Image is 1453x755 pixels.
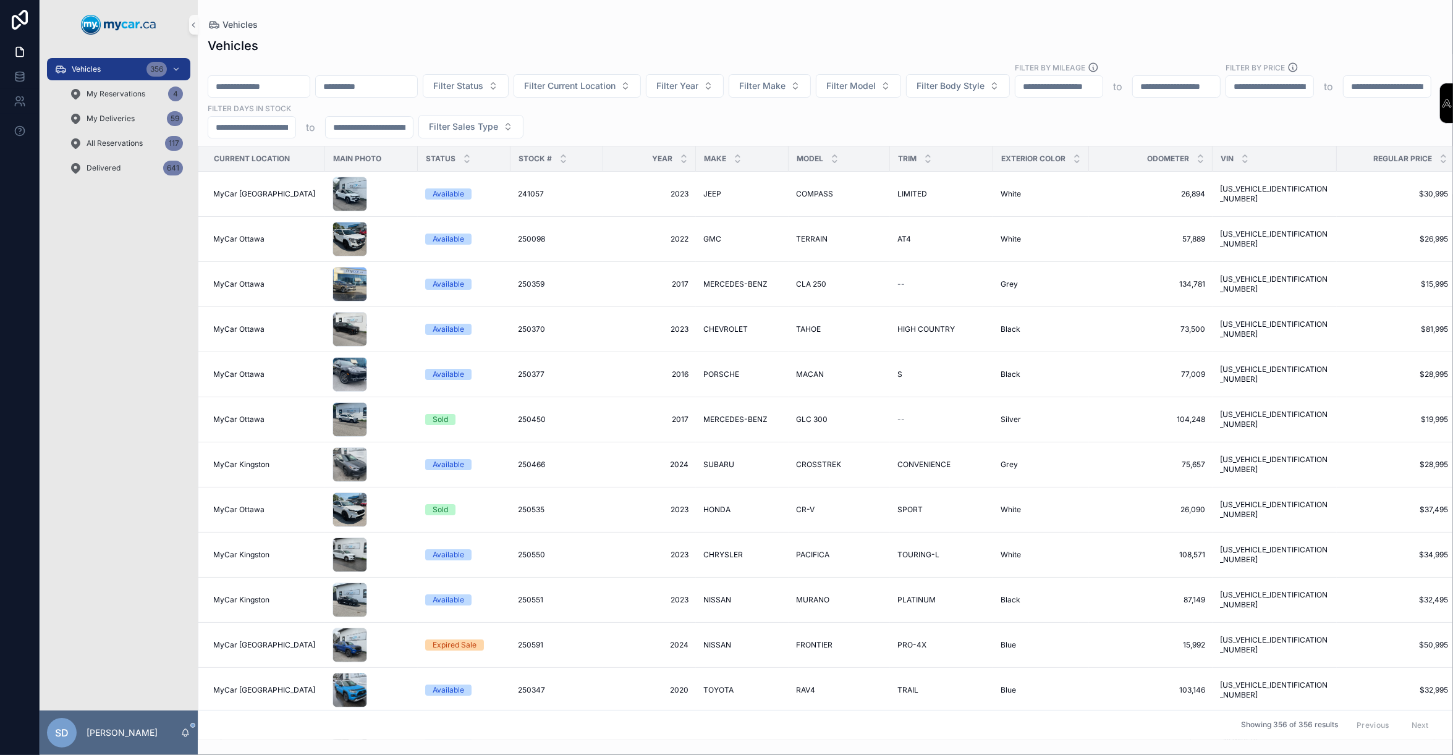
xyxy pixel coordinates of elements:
a: CLA 250 [796,279,883,289]
span: My Reservations [87,89,145,99]
span: Vehicles [72,64,101,74]
span: PORSCHE [703,369,739,379]
span: 2017 [611,279,688,289]
div: 117 [165,136,183,151]
span: CHRYSLER [703,550,743,560]
span: MyCar Ottawa [213,505,265,515]
a: MyCar Kingston [213,550,318,560]
a: 2017 [611,415,688,424]
a: White [1001,234,1082,244]
span: Filter Current Location [524,80,616,92]
div: 4 [168,86,183,101]
a: [US_VEHICLE_IDENTIFICATION_NUMBER] [1220,545,1329,565]
a: NISSAN [703,640,781,650]
span: $34,995 [1344,550,1448,560]
a: [US_VEHICLE_IDENTIFICATION_NUMBER] [1220,500,1329,520]
a: AT4 [897,234,986,244]
a: 2023 [611,324,688,334]
span: Filter Year [656,80,698,92]
span: [US_VEHICLE_IDENTIFICATION_NUMBER] [1220,229,1329,249]
span: 2016 [611,369,688,379]
span: White [1001,550,1021,560]
a: 73,500 [1096,324,1205,334]
span: COMPASS [796,189,833,199]
a: 26,090 [1096,505,1205,515]
a: LIMITED [897,189,986,199]
a: Grey [1001,279,1082,289]
a: MERCEDES-BENZ [703,279,781,289]
span: Filter Body Style [917,80,985,92]
button: Select Button [906,74,1010,98]
a: -- [897,415,986,424]
span: White [1001,189,1021,199]
a: All Reservations117 [62,132,190,154]
div: Available [433,324,464,335]
a: TRAIL [897,685,986,695]
span: Grey [1001,279,1018,289]
button: Select Button [423,74,509,98]
a: 87,149 [1096,595,1205,605]
a: 108,571 [1096,550,1205,560]
a: SPORT [897,505,986,515]
span: [US_VEHICLE_IDENTIFICATION_NUMBER] [1220,365,1329,384]
span: 250535 [518,505,544,515]
span: 250359 [518,279,544,289]
a: Blue [1001,685,1082,695]
span: -- [897,279,905,289]
a: MERCEDES-BENZ [703,415,781,424]
span: PACIFICA [796,550,829,560]
span: $28,995 [1344,369,1448,379]
span: TOURING-L [897,550,939,560]
a: S [897,369,986,379]
span: 2022 [611,234,688,244]
a: MACAN [796,369,883,379]
a: 103,146 [1096,685,1205,695]
a: SUBARU [703,460,781,470]
span: CHEVROLET [703,324,748,334]
span: Filter Status [433,80,483,92]
a: MyCar Kingston [213,595,318,605]
a: Available [425,459,503,470]
a: White [1001,189,1082,199]
a: Sold [425,414,503,425]
span: SPORT [897,505,923,515]
a: Available [425,549,503,560]
div: 356 [146,62,167,77]
span: HIGH COUNTRY [897,324,955,334]
a: Grey [1001,460,1082,470]
a: RAV4 [796,685,883,695]
a: TERRAIN [796,234,883,244]
button: Select Button [514,74,641,98]
button: Select Button [418,115,523,138]
span: TRAIL [897,685,918,695]
span: 250466 [518,460,545,470]
span: Vehicles [222,19,258,31]
span: Grey [1001,460,1018,470]
a: 2023 [611,550,688,560]
a: Available [425,369,503,380]
span: Filter Model [826,80,876,92]
a: Available [425,279,503,290]
a: 57,889 [1096,234,1205,244]
span: S [897,369,902,379]
span: -- [897,415,905,424]
a: $32,995 [1344,685,1448,695]
span: White [1001,505,1021,515]
a: [US_VEHICLE_IDENTIFICATION_NUMBER] [1220,274,1329,294]
div: Available [433,459,464,470]
div: Available [433,234,464,245]
a: 250450 [518,415,596,424]
a: 250550 [518,550,596,560]
span: MERCEDES-BENZ [703,415,768,424]
a: 77,009 [1096,369,1205,379]
a: 250466 [518,460,596,470]
a: 2020 [611,685,688,695]
span: MyCar Kingston [213,595,269,605]
a: $19,995 [1344,415,1448,424]
span: $50,995 [1344,640,1448,650]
